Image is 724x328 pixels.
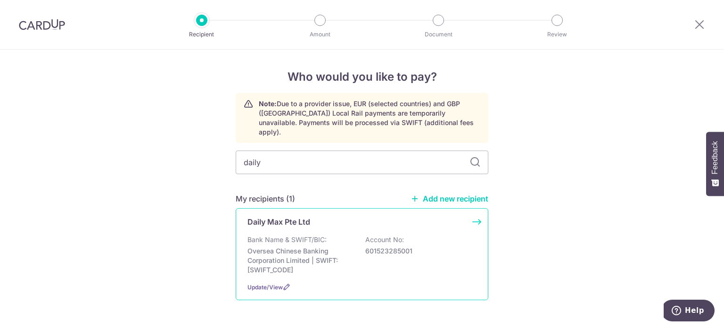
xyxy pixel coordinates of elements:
[236,68,488,85] h4: Who would you like to pay?
[259,100,277,108] strong: Note:
[167,30,237,39] p: Recipient
[664,300,715,323] iframe: Opens a widget where you can find more information
[706,132,724,196] button: Feedback - Show survey
[365,235,404,244] p: Account No:
[711,141,719,174] span: Feedback
[236,151,488,174] input: Search for any recipient here
[247,246,353,275] p: Oversea Chinese Banking Corporation Limited | SWIFT: [SWIFT_CODE]
[403,30,473,39] p: Document
[19,19,65,30] img: CardUp
[247,235,327,244] p: Bank Name & SWIFT/BIC:
[411,194,488,203] a: Add new recipient
[285,30,355,39] p: Amount
[247,216,310,227] p: Daily Max Pte Ltd
[236,193,295,204] h5: My recipients (1)
[365,246,471,256] p: 601523285001
[247,284,283,291] a: Update/View
[522,30,592,39] p: Review
[259,99,480,137] p: Due to a provider issue, EUR (selected countries) and GBP ([GEOGRAPHIC_DATA]) Local Rail payments...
